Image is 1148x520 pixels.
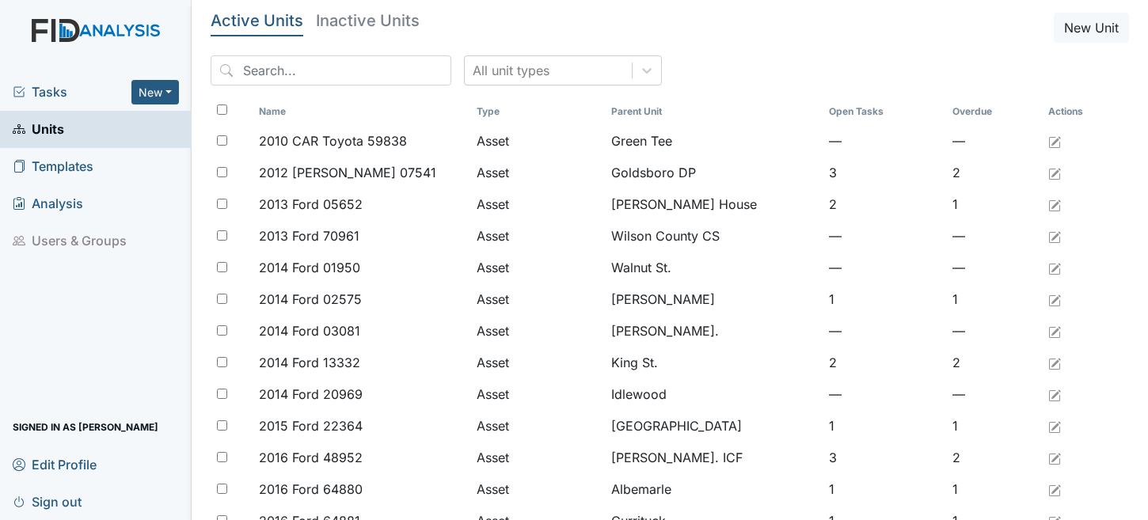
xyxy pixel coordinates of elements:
a: Edit [1048,448,1061,467]
td: Asset [470,315,605,347]
th: Toggle SortBy [946,98,1042,125]
span: 2014 Ford 02575 [259,290,362,309]
span: 2010 CAR Toyota 59838 [259,131,407,150]
td: — [823,315,946,347]
h5: Inactive Units [316,13,420,28]
span: 2014 Ford 13332 [259,353,360,372]
a: Edit [1048,258,1061,277]
td: Asset [470,442,605,473]
th: Toggle SortBy [605,98,823,125]
span: Units [13,117,64,142]
button: New Unit [1054,13,1129,43]
td: Asset [470,347,605,378]
a: Edit [1048,290,1061,309]
th: Actions [1042,98,1121,125]
span: 2014 Ford 20969 [259,385,363,404]
td: — [946,315,1042,347]
span: 2013 Ford 70961 [259,226,359,245]
span: 2012 [PERSON_NAME] 07541 [259,163,436,182]
td: [PERSON_NAME] [605,283,823,315]
td: [PERSON_NAME]. [605,315,823,347]
a: Tasks [13,82,131,101]
a: Edit [1048,480,1061,499]
td: 1 [946,473,1042,505]
td: 2 [946,442,1042,473]
td: 2 [946,347,1042,378]
td: Asset [470,473,605,505]
td: [GEOGRAPHIC_DATA] [605,410,823,442]
td: 2 [946,157,1042,188]
span: 2014 Ford 01950 [259,258,360,277]
td: Asset [470,378,605,410]
a: Edit [1048,385,1061,404]
td: 2 [823,188,946,220]
td: 1 [823,283,946,315]
span: Analysis [13,192,83,216]
div: All unit types [473,61,549,80]
td: — [946,378,1042,410]
td: Goldsboro DP [605,157,823,188]
th: Toggle SortBy [470,98,605,125]
h5: Active Units [211,13,303,28]
td: King St. [605,347,823,378]
td: — [823,125,946,157]
td: Green Tee [605,125,823,157]
td: — [823,378,946,410]
td: — [946,220,1042,252]
input: Toggle All Rows Selected [217,104,227,115]
a: Edit [1048,353,1061,372]
span: Sign out [13,489,82,514]
td: Walnut St. [605,252,823,283]
span: 2016 Ford 48952 [259,448,363,467]
a: Edit [1048,131,1061,150]
td: Asset [470,252,605,283]
td: 1 [946,283,1042,315]
td: [PERSON_NAME]. ICF [605,442,823,473]
span: Signed in as [PERSON_NAME] [13,415,158,439]
td: — [946,252,1042,283]
td: Asset [470,283,605,315]
span: 2015 Ford 22364 [259,416,363,435]
td: Asset [470,188,605,220]
td: 2 [823,347,946,378]
td: — [946,125,1042,157]
span: 2013 Ford 05652 [259,195,363,214]
a: Edit [1048,321,1061,340]
td: 3 [823,442,946,473]
span: Templates [13,154,93,179]
a: Edit [1048,226,1061,245]
span: Edit Profile [13,452,97,476]
td: Asset [470,157,605,188]
td: [PERSON_NAME] House [605,188,823,220]
a: Edit [1048,195,1061,214]
td: 3 [823,157,946,188]
td: Asset [470,125,605,157]
td: 1 [823,410,946,442]
input: Search... [211,55,451,85]
td: — [823,220,946,252]
td: 1 [946,410,1042,442]
span: 2016 Ford 64880 [259,480,363,499]
th: Toggle SortBy [253,98,470,125]
th: Toggle SortBy [823,98,946,125]
td: 1 [823,473,946,505]
a: Edit [1048,163,1061,182]
button: New [131,80,179,104]
td: — [823,252,946,283]
td: Asset [470,410,605,442]
td: 1 [946,188,1042,220]
td: Idlewood [605,378,823,410]
td: Wilson County CS [605,220,823,252]
span: 2014 Ford 03081 [259,321,360,340]
a: Edit [1048,416,1061,435]
td: Albemarle [605,473,823,505]
td: Asset [470,220,605,252]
